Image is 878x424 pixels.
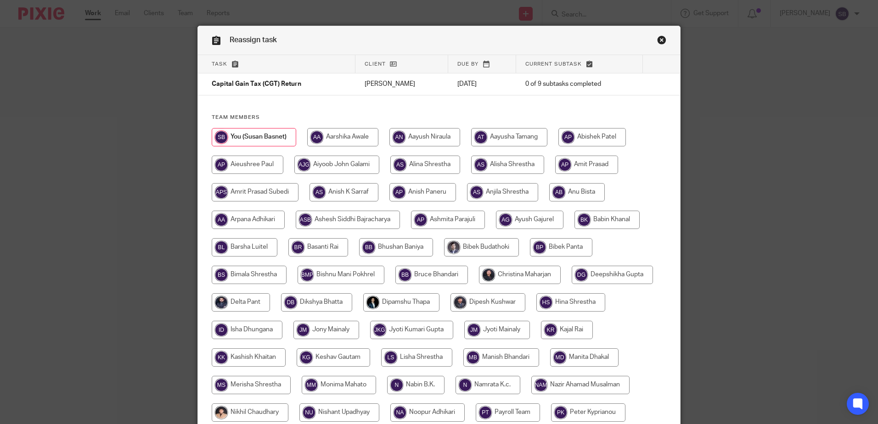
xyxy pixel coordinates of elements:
span: Reassign task [230,36,277,44]
span: Capital Gain Tax (CGT) Return [212,81,301,88]
p: [DATE] [457,79,507,89]
a: Close this dialog window [657,35,666,48]
span: Current subtask [525,61,582,67]
span: Due by [457,61,478,67]
td: 0 of 9 subtasks completed [516,73,643,95]
h4: Team members [212,114,666,121]
span: Task [212,61,227,67]
span: Client [365,61,386,67]
p: [PERSON_NAME] [365,79,439,89]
